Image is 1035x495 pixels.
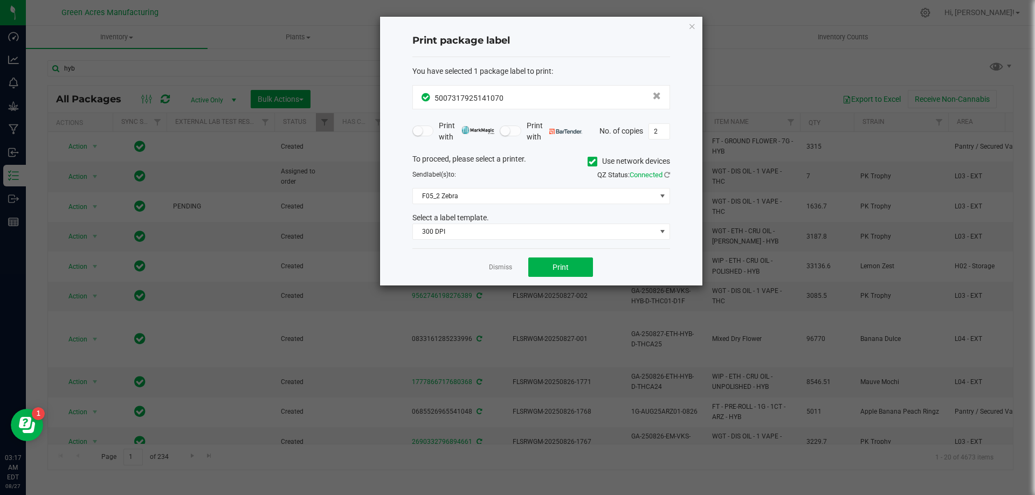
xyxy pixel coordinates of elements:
span: 300 DPI [413,224,656,239]
span: Print with [527,120,582,143]
button: Print [528,257,593,277]
span: Connected [630,171,663,179]
div: To proceed, please select a printer. [404,154,678,170]
span: 5007317925141070 [434,94,503,102]
label: Use network devices [588,156,670,167]
span: Print [553,263,569,271]
span: Print with [439,120,494,143]
img: mark_magic_cybra.png [461,126,494,134]
a: Dismiss [489,263,512,272]
span: You have selected 1 package label to print [412,67,551,75]
span: F05_2 Zebra [413,189,656,204]
span: Send to: [412,171,456,178]
iframe: Resource center unread badge [32,407,45,420]
span: No. of copies [599,126,643,135]
img: bartender.png [549,129,582,134]
div: Select a label template. [404,212,678,224]
span: label(s) [427,171,448,178]
span: In Sync [422,92,432,103]
span: QZ Status: [597,171,670,179]
div: : [412,66,670,77]
iframe: Resource center [11,409,43,441]
h4: Print package label [412,34,670,48]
